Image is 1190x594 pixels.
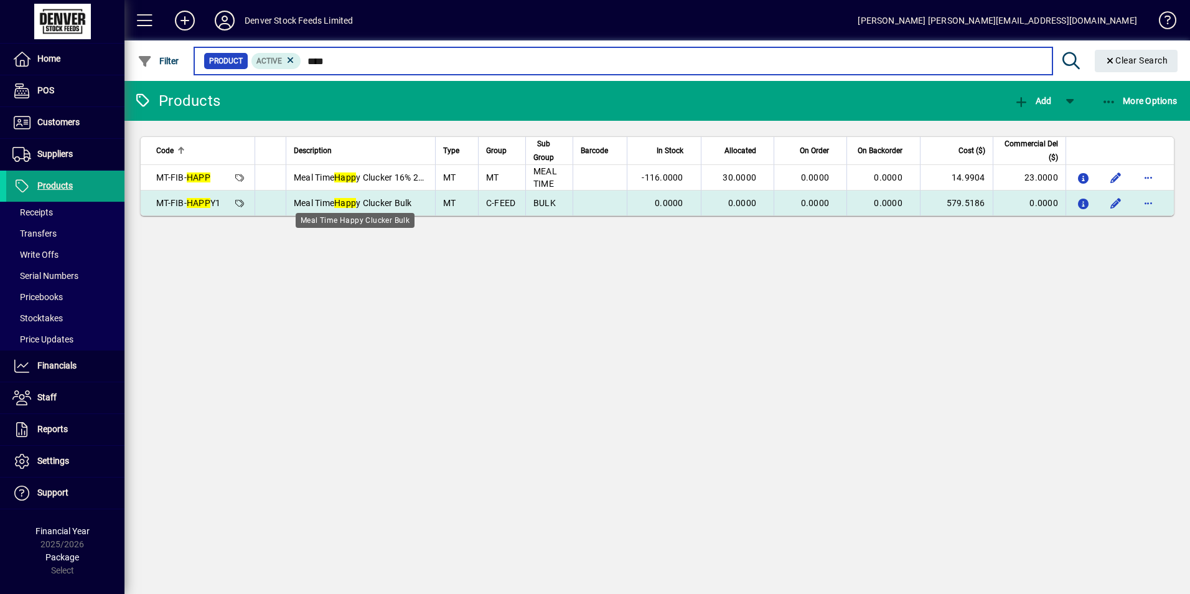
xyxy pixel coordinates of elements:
div: In Stock [635,144,695,158]
em: HAPP [187,172,210,182]
span: Package [45,552,79,562]
a: Support [6,478,124,509]
a: Write Offs [6,244,124,265]
span: Type [443,144,459,158]
div: Denver Stock Feeds Limited [245,11,354,31]
a: Pricebooks [6,286,124,308]
div: Barcode [581,144,619,158]
td: 14.9904 [920,165,993,191]
div: Allocated [709,144,768,158]
div: Group [486,144,518,158]
a: Reports [6,414,124,445]
span: Commercial Del ($) [1001,137,1058,164]
span: 0.0000 [801,198,830,208]
span: BULK [533,198,556,208]
span: Reports [37,424,68,434]
span: 0.0000 [874,172,902,182]
span: Clear Search [1105,55,1168,65]
span: 30.0000 [723,172,756,182]
a: Financials [6,351,124,382]
button: More Options [1099,90,1181,112]
span: -116.0000 [642,172,683,182]
a: Settings [6,446,124,477]
span: In Stock [657,144,683,158]
span: On Backorder [858,144,902,158]
span: Add [1014,96,1051,106]
span: Price Updates [12,334,73,344]
span: Staff [37,392,57,402]
span: Financial Year [35,526,90,536]
span: MT [443,172,456,182]
button: Profile [205,9,245,32]
span: MT-FIB- Y1 [156,198,220,208]
span: Stocktakes [12,313,63,323]
a: Home [6,44,124,75]
button: More options [1138,167,1158,187]
span: Home [37,54,60,64]
a: Staff [6,382,124,413]
span: 0.0000 [874,198,902,208]
span: C-FEED [486,198,516,208]
span: Sub Group [533,137,554,164]
a: Customers [6,107,124,138]
span: Receipts [12,207,53,217]
button: Clear [1095,50,1178,72]
div: On Order [782,144,840,158]
span: Cost ($) [958,144,985,158]
span: POS [37,85,54,95]
span: Meal Time y Clucker Bulk [294,198,412,208]
div: Description [294,144,428,158]
span: Serial Numbers [12,271,78,281]
span: Code [156,144,174,158]
td: 579.5186 [920,191,993,215]
button: More options [1138,193,1158,213]
div: On Backorder [855,144,914,158]
span: 0.0000 [728,198,757,208]
span: Transfers [12,229,57,238]
span: Group [486,144,507,158]
span: Support [37,488,68,497]
td: 23.0000 [993,165,1066,191]
span: Write Offs [12,250,59,260]
span: MEAL TIME [533,166,557,189]
button: Edit [1106,193,1126,213]
button: Add [1011,90,1054,112]
button: Edit [1106,167,1126,187]
span: Filter [138,56,179,66]
em: HAPP [187,198,210,208]
a: Transfers [6,223,124,244]
span: 0.0000 [655,198,683,208]
div: Sub Group [533,137,565,164]
span: Suppliers [37,149,73,159]
a: Price Updates [6,329,124,350]
span: MT-FIB- [156,172,210,182]
button: Add [165,9,205,32]
div: [PERSON_NAME] [PERSON_NAME][EMAIL_ADDRESS][DOMAIN_NAME] [858,11,1137,31]
a: Knowledge Base [1150,2,1174,43]
span: Meal Time y Clucker 16% 20kg [294,172,433,182]
span: Settings [37,456,69,466]
span: Description [294,144,332,158]
a: Stocktakes [6,308,124,329]
div: Code [156,144,247,158]
a: Receipts [6,202,124,223]
span: Product [209,55,243,67]
span: 0.0000 [801,172,830,182]
span: Products [37,181,73,191]
a: Serial Numbers [6,265,124,286]
mat-chip: Activation Status: Active [251,53,301,69]
td: 0.0000 [993,191,1066,215]
em: Happ [334,198,356,208]
span: On Order [800,144,829,158]
button: Filter [134,50,182,72]
span: Allocated [724,144,756,158]
span: Financials [37,361,77,370]
span: Active [256,57,282,65]
span: Pricebooks [12,292,63,302]
div: Meal Time Happy Clucker Bulk [296,213,415,228]
a: Suppliers [6,139,124,170]
span: MT [443,198,456,208]
div: Type [443,144,471,158]
span: Barcode [581,144,608,158]
div: Products [134,91,220,111]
